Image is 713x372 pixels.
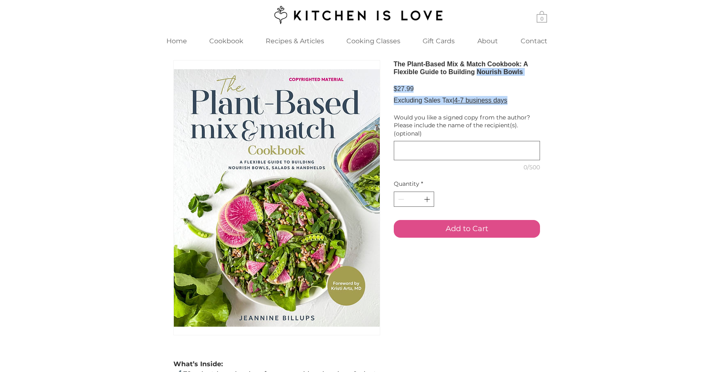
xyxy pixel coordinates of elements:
[394,60,540,76] h1: The Plant-Based Mix & Match Cookbook: A Flexible Guide to Building Nourish Bowls
[411,32,466,50] a: Gift Cards
[537,10,547,23] a: Cart with 0 items
[394,114,540,138] label: Would you like a signed copy from the author? Please include the name of the recipient(s). (optio...
[342,32,404,50] p: Cooking Classes
[446,223,488,234] span: Add to Cart
[205,32,248,50] p: Cookbook
[394,180,423,192] legend: Quantity
[540,16,543,22] text: 0
[452,97,454,104] span: |
[173,60,380,336] button: The Plant-Based Mix & Match Cookbook: A Flexible Guide to Building Nourish Bowls
[394,85,414,92] span: $27.99
[510,32,559,50] a: Contact
[162,32,191,50] p: Home
[466,32,510,50] a: About
[269,5,444,25] img: Kitchen is Love logo
[155,32,199,50] a: Home
[155,32,559,50] nav: Site
[395,192,405,206] button: Decrement
[394,164,540,172] div: 0/500
[255,32,336,50] a: Recipes & Articles
[473,32,502,50] p: About
[517,32,552,50] p: Contact
[173,360,223,368] strong: What’s Inside:
[394,145,540,157] textarea: Would you like a signed copy from the author? Please include the name of the recipient(s). (optio...
[199,32,255,50] a: Cookbook
[174,61,380,335] img: The Plant-Based Mix & Match Cookbook: A Flexible Guide to Building Nourish Bowls
[454,96,507,105] button: 4-7 business days
[423,192,433,206] button: Increment
[418,32,459,50] p: Gift Cards
[405,192,423,206] input: Quantity
[394,220,540,238] button: Add to Cart
[262,32,328,50] p: Recipes & Articles
[394,97,453,104] span: Excluding Sales Tax
[336,32,411,50] div: Cooking Classes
